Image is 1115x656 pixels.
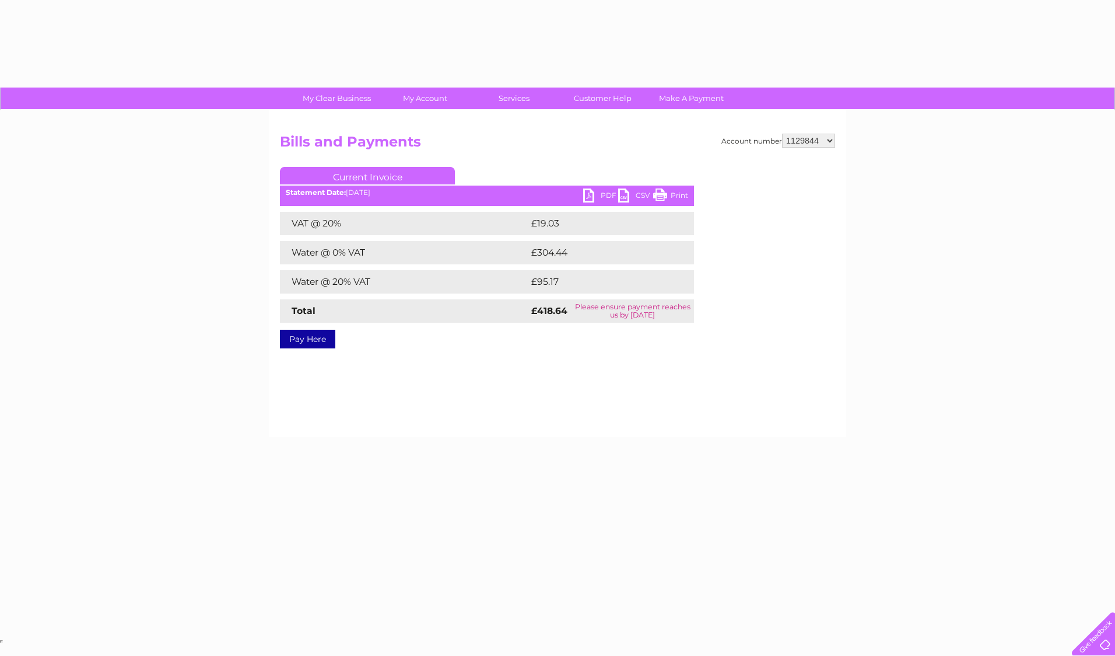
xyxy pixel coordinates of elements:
[377,88,474,109] a: My Account
[466,88,562,109] a: Services
[583,189,618,205] a: PDF
[555,88,651,109] a: Customer Help
[280,270,528,294] td: Water @ 20% VAT
[643,88,739,109] a: Make A Payment
[571,299,694,323] td: Please ensure payment reaches us by [DATE]
[286,188,346,197] b: Statement Date:
[653,189,688,205] a: Print
[280,189,694,197] div: [DATE]
[280,167,455,184] a: Current Invoice
[531,305,567,316] strong: £418.64
[528,241,674,264] td: £304.44
[280,241,528,264] td: Water @ 0% VAT
[292,305,315,316] strong: Total
[280,134,835,156] h2: Bills and Payments
[721,134,835,148] div: Account number
[618,189,653,205] a: CSV
[280,212,528,235] td: VAT @ 20%
[289,88,385,109] a: My Clear Business
[528,212,669,235] td: £19.03
[280,330,335,348] a: Pay Here
[528,270,669,294] td: £95.17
